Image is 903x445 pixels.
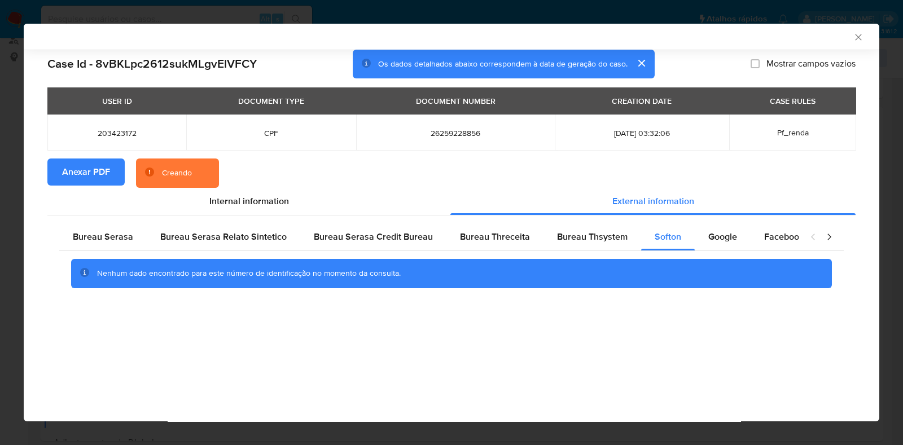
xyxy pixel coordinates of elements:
span: Facebook [764,230,804,243]
span: Mostrar campos vazios [766,58,856,69]
span: CPF [200,128,343,138]
span: Nenhum dado encontrado para este número de identificação no momento da consulta. [97,267,401,279]
div: closure-recommendation-modal [24,24,879,421]
div: Detailed info [47,188,856,215]
span: Bureau Thsystem [557,230,628,243]
span: 203423172 [61,128,173,138]
div: CREATION DATE [605,91,678,111]
span: [DATE] 03:32:06 [568,128,716,138]
button: Fechar a janela [853,32,863,42]
span: Bureau Serasa [73,230,133,243]
div: CASE RULES [763,91,822,111]
h2: Case Id - 8vBKLpc2612sukMLgvElVFCY [47,56,257,71]
span: Os dados detalhados abaixo correspondem à data de geração do caso. [378,58,628,69]
button: cerrar [628,50,655,77]
span: Google [708,230,737,243]
span: Internal information [209,195,289,208]
span: Anexar PDF [62,160,110,184]
div: DOCUMENT NUMBER [409,91,502,111]
div: Creando [162,168,192,179]
div: DOCUMENT TYPE [231,91,311,111]
button: Anexar PDF [47,158,125,186]
div: USER ID [95,91,139,111]
div: Detailed external info [59,223,799,250]
span: Bureau Threceita [460,230,530,243]
span: External information [612,195,694,208]
span: Bureau Serasa Credit Bureau [314,230,433,243]
input: Mostrar campos vazios [751,59,760,68]
span: Bureau Serasa Relato Sintetico [160,230,287,243]
span: 26259228856 [370,128,541,138]
span: Softon [655,230,681,243]
span: Pf_renda [777,127,809,138]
